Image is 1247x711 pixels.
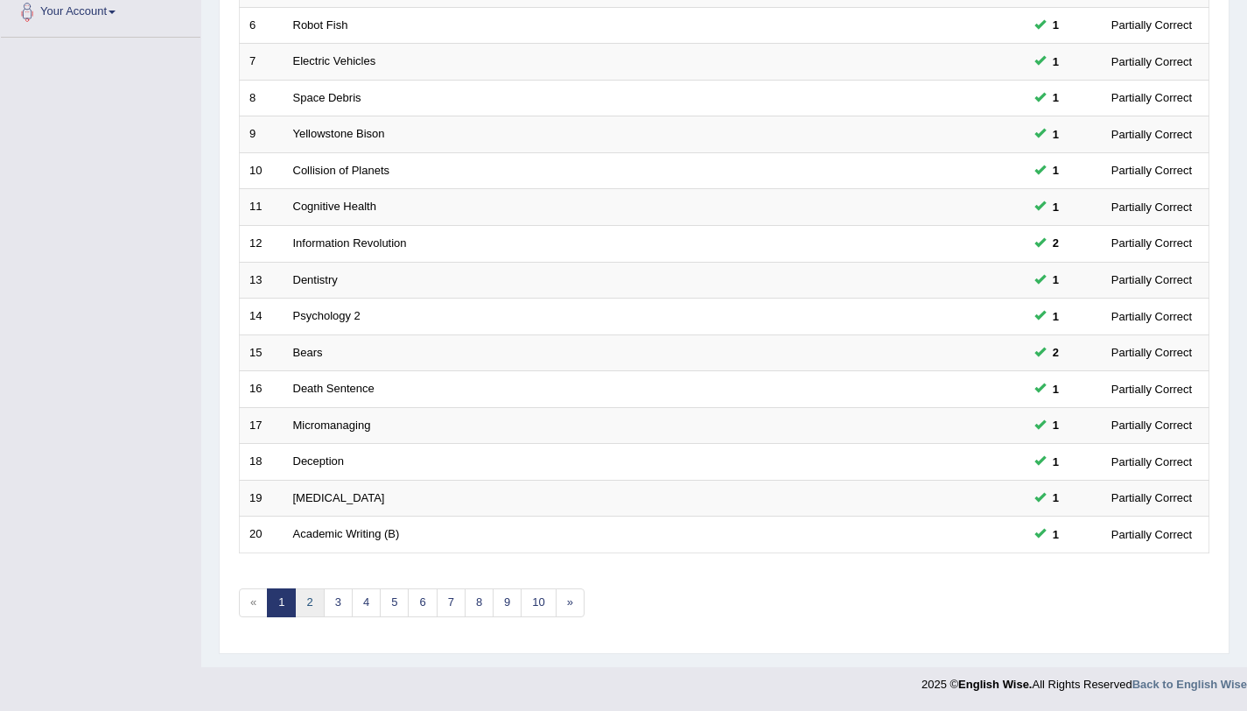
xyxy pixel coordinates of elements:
a: Space Debris [293,91,361,104]
span: You can still take this question [1046,489,1066,507]
td: 11 [240,189,284,226]
div: Partially Correct [1104,271,1199,289]
div: Partially Correct [1104,16,1199,34]
a: 3 [324,588,353,617]
a: 4 [352,588,381,617]
span: You can still take this question [1046,307,1066,326]
a: [MEDICAL_DATA] [293,491,385,504]
span: « [239,588,268,617]
td: 16 [240,371,284,408]
a: Academic Writing (B) [293,527,400,540]
a: Micromanaging [293,419,371,432]
span: You can still take this question [1046,234,1066,252]
a: Bears [293,346,323,359]
span: You can still take this question [1046,380,1066,398]
span: You can still take this question [1046,271,1066,289]
a: 9 [493,588,522,617]
div: Partially Correct [1104,416,1199,434]
a: 1 [267,588,296,617]
td: 17 [240,407,284,444]
div: Partially Correct [1104,53,1199,71]
td: 10 [240,152,284,189]
a: » [556,588,585,617]
div: Partially Correct [1104,453,1199,471]
span: You can still take this question [1046,125,1066,144]
td: 15 [240,334,284,371]
span: You can still take this question [1046,525,1066,544]
td: 13 [240,262,284,299]
div: Partially Correct [1104,161,1199,180]
span: You can still take this question [1046,53,1066,71]
div: Partially Correct [1104,88,1199,107]
span: You can still take this question [1046,161,1066,180]
div: Partially Correct [1104,307,1199,326]
a: Collision of Planets [293,164,390,177]
div: Partially Correct [1104,380,1199,398]
a: 6 [408,588,437,617]
td: 12 [240,225,284,262]
div: Partially Correct [1104,234,1199,252]
div: Partially Correct [1104,198,1199,216]
a: 7 [437,588,466,617]
td: 7 [240,44,284,81]
a: Dentistry [293,273,338,286]
strong: English Wise. [958,678,1032,691]
span: You can still take this question [1046,343,1066,362]
td: 9 [240,116,284,153]
div: Partially Correct [1104,525,1199,544]
div: 2025 © All Rights Reserved [921,667,1247,693]
a: Information Revolution [293,236,407,250]
a: 8 [465,588,494,617]
a: Cognitive Health [293,200,376,213]
span: You can still take this question [1046,16,1066,34]
a: Robot Fish [293,18,348,32]
td: 14 [240,299,284,335]
a: 2 [295,588,324,617]
td: 18 [240,444,284,481]
span: You can still take this question [1046,88,1066,107]
td: 20 [240,517,284,553]
div: Partially Correct [1104,343,1199,362]
span: You can still take this question [1046,453,1066,471]
div: Partially Correct [1104,489,1199,507]
td: 6 [240,7,284,44]
td: 8 [240,80,284,116]
a: Yellowstone Bison [293,127,385,140]
a: Electric Vehicles [293,54,376,67]
a: 5 [380,588,409,617]
span: You can still take this question [1046,416,1066,434]
a: Back to English Wise [1132,678,1247,691]
a: Death Sentence [293,382,375,395]
a: 10 [521,588,556,617]
span: You can still take this question [1046,198,1066,216]
a: Psychology 2 [293,309,361,322]
a: Deception [293,454,345,468]
div: Partially Correct [1104,125,1199,144]
td: 19 [240,480,284,517]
